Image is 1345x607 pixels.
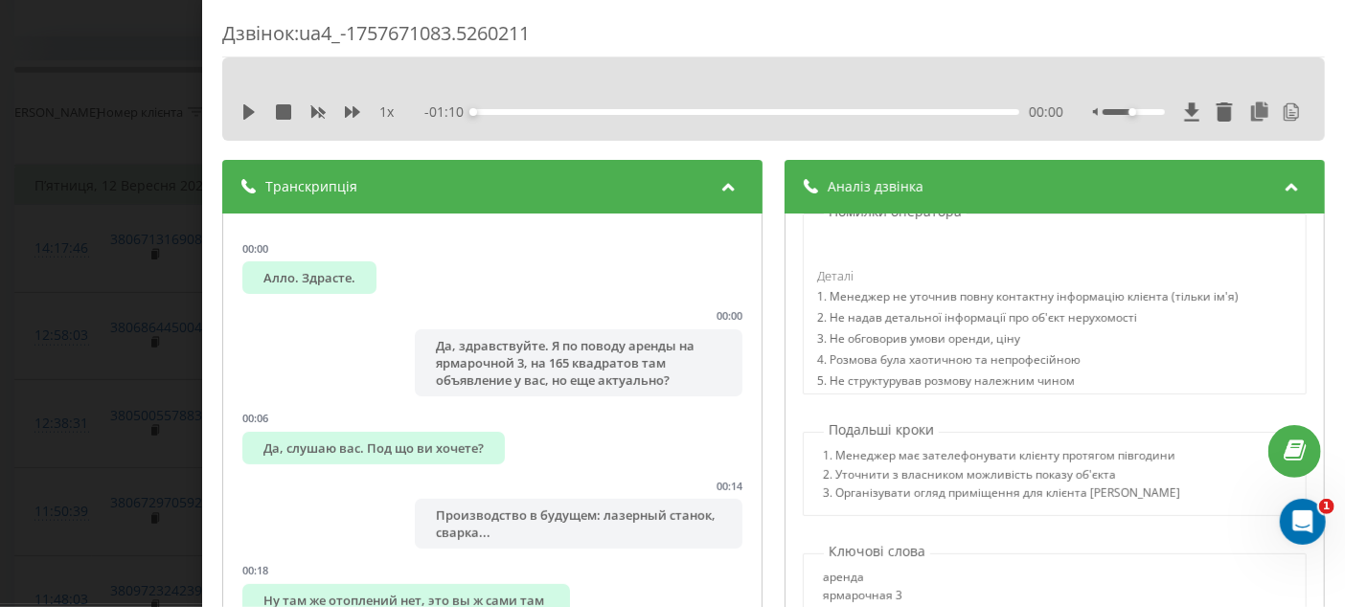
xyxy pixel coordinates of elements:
div: 4. Розмова була хаотичною та непрофесійною [817,352,1239,373]
div: Accessibility label [469,108,477,116]
div: 1. Менеджер має зателефонувати клієнту протягом півгодини [823,449,1180,467]
div: ярмарочная 3 [823,589,921,607]
div: 2. Не надав детальної інформації про об'єкт нерухомості [817,310,1239,331]
div: Да, здравствуйте. Я по поводу аренды на ярмарочной 3, на 165 квадратов там объявление у вас, но е... [414,329,741,397]
div: 00:18 [242,563,268,577]
span: - 01:10 [424,102,473,122]
p: Ключові слова [824,542,930,561]
div: 00:00 [242,241,268,256]
iframe: Intercom live chat [1280,499,1326,545]
div: Accessibility label [1128,108,1136,116]
div: Да, слушаю вас. Под що ви хочете? [242,432,505,464]
p: Подальші кроки [824,420,939,439]
span: Аналіз дзвінка [828,177,923,196]
span: 00:00 [1029,102,1063,122]
span: 1 x [379,102,394,122]
div: 5. Не структурував розмову належним чином [817,373,1239,394]
div: Дзвінок : ua4_-1757671083.5260211 [222,20,1325,57]
div: 00:14 [717,479,742,493]
span: 1 [1319,499,1334,514]
div: 2. Уточнити з власником можливість показу об'єкта [823,468,1180,486]
div: 00:06 [242,411,268,425]
span: Транскрипція [265,177,357,196]
div: 00:00 [717,308,742,323]
div: Алло. Здрасте. [242,261,376,294]
div: 3. Організувати огляд приміщення для клієнта [PERSON_NAME] [823,486,1180,505]
div: 1. Менеджер не уточнив повну контактну інформацію клієнта (тільки ім'я) [817,289,1239,310]
div: аренда [823,571,921,589]
div: 3. Не обговорив умови оренди, ціну [817,331,1239,352]
div: Производство в будущем: лазерный станок, сварка... [414,499,741,549]
span: Деталі [817,267,854,284]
